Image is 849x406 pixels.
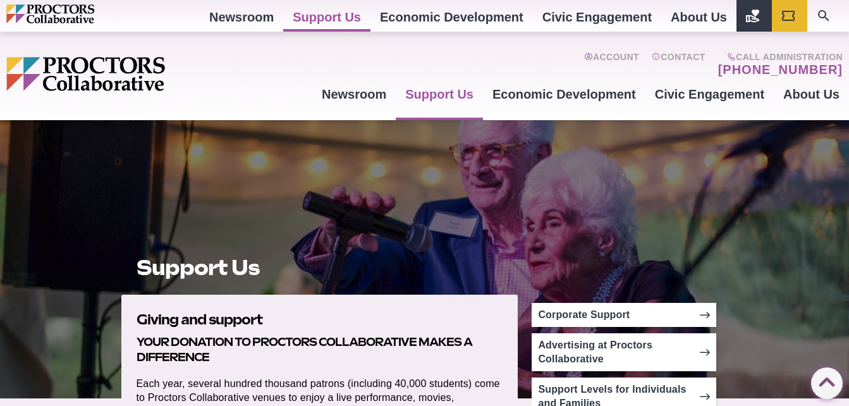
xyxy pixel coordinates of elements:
a: Back to Top [811,368,836,393]
img: Proctors logo [6,57,262,91]
a: Advertising at Proctors Collaborative [532,333,716,371]
span: Call Administration [714,52,843,62]
a: Newsroom [312,77,396,111]
a: Economic Development [483,77,645,111]
a: [PHONE_NUMBER] [718,62,843,77]
a: Civic Engagement [645,77,774,111]
h3: Your donation to Proctors Collaborative makes a difference [137,335,503,364]
a: Corporate Support [532,303,716,327]
img: Proctors logo [6,4,149,23]
a: Contact [652,52,705,77]
a: Account [584,52,639,77]
a: About Us [774,77,849,111]
h1: Support Us [137,255,503,280]
h2: Giving and support [137,310,503,329]
a: Support Us [396,77,483,111]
